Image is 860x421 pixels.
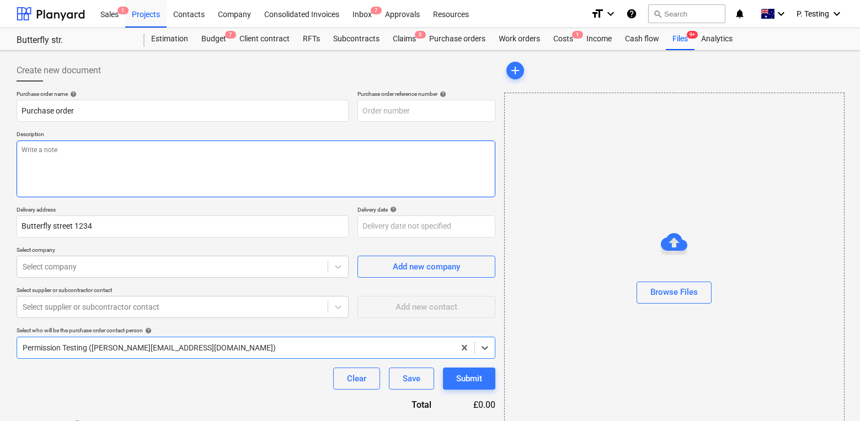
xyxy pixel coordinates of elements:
a: Income [580,28,618,50]
a: Estimation [145,28,195,50]
a: Client contract [233,28,296,50]
div: Purchase order name [17,90,349,98]
span: 7 [225,31,236,39]
button: Save [389,368,434,390]
span: 3 [415,31,426,39]
div: Submit [456,371,482,386]
button: Add new company [357,256,495,278]
div: Delivery date [357,206,495,213]
i: keyboard_arrow_down [830,7,843,20]
span: 7 [371,7,382,14]
span: help [143,327,152,334]
button: Clear [333,368,380,390]
div: Costs [547,28,580,50]
i: format_size [591,7,604,20]
input: Document name [17,100,349,122]
p: Delivery address [17,206,349,215]
span: help [437,91,446,98]
a: Purchase orders [423,28,492,50]
a: Work orders [492,28,547,50]
a: Subcontracts [327,28,386,50]
div: Purchase order reference number [357,90,495,98]
p: Select company [17,246,349,256]
a: Cash flow [618,28,666,50]
span: Create new document [17,64,101,77]
span: search [653,9,662,18]
i: notifications [734,7,745,20]
input: Delivery address [17,215,349,238]
a: Costs1 [547,28,580,50]
p: Description [17,131,495,140]
span: help [68,91,77,98]
a: Claims3 [386,28,423,50]
input: Order number [357,100,495,122]
a: Analytics [695,28,739,50]
div: Clear [347,371,366,386]
i: keyboard_arrow_down [604,7,617,20]
span: 1 [572,31,583,39]
button: Submit [443,368,495,390]
span: 1 [117,7,129,14]
span: help [388,206,397,213]
span: add [509,64,522,77]
a: Budget7 [195,28,233,50]
i: Knowledge base [626,7,637,20]
div: Add new company [393,260,460,274]
input: Delivery date not specified [357,215,495,238]
div: Select who will be the purchase order contact person [17,327,495,334]
a: Files9+ [666,28,695,50]
i: keyboard_arrow_down [774,7,788,20]
div: Total [352,398,449,411]
button: Browse Files [637,282,712,304]
div: Files [666,28,695,50]
span: 9+ [687,31,698,39]
div: Claims [386,28,423,50]
div: Butterfly str. [17,35,131,46]
a: RFTs [296,28,327,50]
div: £0.00 [449,398,495,411]
iframe: Chat Widget [805,368,860,421]
p: Select supplier or subcontractor contact [17,287,349,296]
div: Browse Files [650,285,698,299]
button: Search [648,4,725,23]
div: Save [403,371,420,386]
span: P. Testing [797,9,829,18]
div: Budget [195,28,233,50]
